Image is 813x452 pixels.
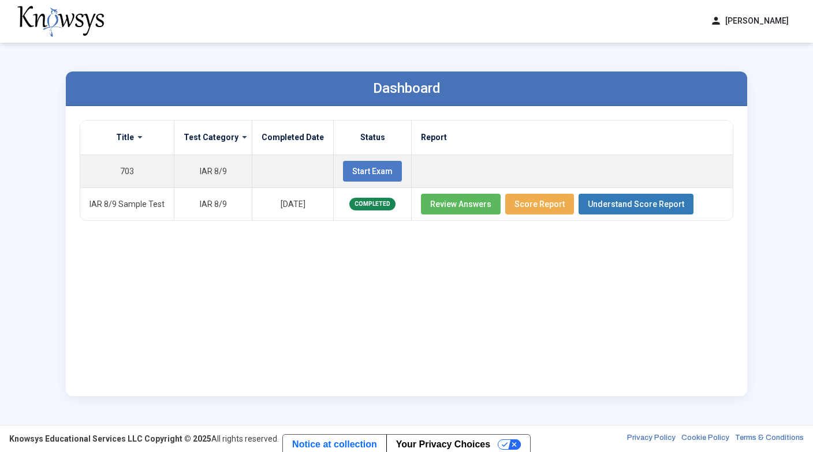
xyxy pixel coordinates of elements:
[116,132,134,142] label: Title
[579,194,693,214] button: Understand Score Report
[252,187,334,220] td: [DATE]
[421,194,501,214] button: Review Answers
[373,80,441,96] label: Dashboard
[505,194,574,214] button: Score Report
[514,199,565,209] span: Score Report
[588,199,684,209] span: Understand Score Report
[174,187,252,220] td: IAR 8/9
[703,12,796,31] button: person[PERSON_NAME]
[174,155,252,187] td: IAR 8/9
[735,433,804,445] a: Terms & Conditions
[430,199,491,209] span: Review Answers
[9,434,211,443] strong: Knowsys Educational Services LLC Copyright © 2025
[627,433,676,445] a: Privacy Policy
[349,198,396,210] span: COMPLETED
[343,161,402,182] button: Start Exam
[262,132,324,142] label: Completed Date
[184,132,238,142] label: Test Category
[80,155,174,187] td: 703
[352,167,393,176] span: Start Exam
[681,433,729,445] a: Cookie Policy
[334,120,412,155] th: Status
[17,6,104,37] img: knowsys-logo.png
[412,120,733,155] th: Report
[710,15,722,27] span: person
[80,187,174,220] td: IAR 8/9 Sample Test
[9,433,279,445] div: All rights reserved.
